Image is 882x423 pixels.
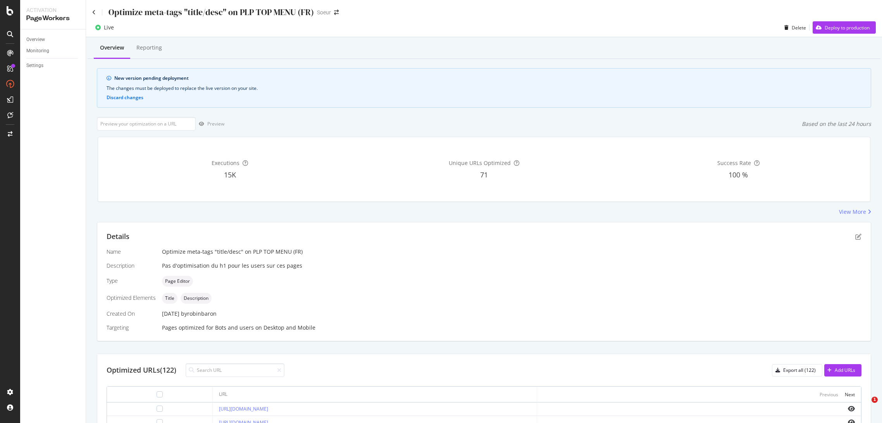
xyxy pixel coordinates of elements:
span: Success Rate [717,159,751,167]
div: neutral label [162,276,193,287]
button: Preview [196,118,224,130]
div: neutral label [162,293,177,304]
div: PageWorkers [26,14,79,23]
div: Optimize meta-tags "title/desc" on PLP TOP MENU (FR) [109,6,314,18]
a: Monitoring [26,47,80,55]
div: Activation [26,6,79,14]
div: Deploy to production [825,24,870,31]
input: Preview your optimization on a URL [97,117,196,131]
div: Description [107,262,156,270]
div: The changes must be deployed to replace the live version on your site. [107,85,861,92]
div: View More [839,208,866,216]
div: [DATE] [162,310,861,318]
div: Next [845,391,855,398]
div: Add URLs [835,367,855,373]
div: Preview [207,120,224,127]
div: Pas d'optimisation du h1 pour les users sur ces pages [162,262,861,270]
input: Search URL [186,363,284,377]
div: neutral label [181,293,212,304]
div: info banner [97,68,871,108]
span: Description [184,296,208,301]
div: by robinbaron [181,310,217,318]
a: Overview [26,36,80,44]
button: Export all (122) [772,364,822,377]
div: Targeting [107,324,156,332]
div: Live [104,24,114,31]
div: Desktop and Mobile [264,324,315,332]
div: Previous [820,391,838,398]
div: pen-to-square [855,234,861,240]
i: eye [848,406,855,412]
a: View More [839,208,871,216]
button: Previous [820,390,838,399]
div: Delete [792,24,806,31]
button: Delete [781,21,806,34]
span: 100 % [729,170,748,179]
div: Details [107,232,129,242]
span: 15K [224,170,236,179]
span: Title [165,296,174,301]
span: Page Editor [165,279,190,284]
div: Based on the last 24 hours [802,120,871,128]
div: Monitoring [26,47,49,55]
div: Bots and users [215,324,254,332]
div: Export all (122) [783,367,816,373]
a: [URL][DOMAIN_NAME] [219,406,268,412]
a: Settings [26,62,80,70]
div: Settings [26,62,43,70]
div: Optimized Elements [107,294,156,302]
div: Type [107,277,156,285]
button: Deploy to production [813,21,876,34]
div: New version pending deployment [114,75,861,82]
div: arrow-right-arrow-left [334,10,339,15]
iframe: Intercom live chat [856,397,874,415]
span: 71 [480,170,488,179]
div: Overview [26,36,45,44]
div: URL [219,391,227,398]
button: Discard changes [107,95,143,100]
div: Created On [107,310,156,318]
div: Overview [100,44,124,52]
span: 1 [872,397,878,403]
a: Click to go back [92,10,96,15]
div: Optimize meta-tags "title/desc" on PLP TOP MENU (FR) [162,248,861,256]
span: Executions [212,159,239,167]
span: Unique URLs Optimized [449,159,511,167]
div: Optimized URLs (122) [107,365,176,375]
div: Name [107,248,156,256]
button: Add URLs [824,364,861,377]
div: Reporting [136,44,162,52]
div: Pages optimized for on [162,324,861,332]
button: Next [845,390,855,399]
div: Soeur [317,9,331,16]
